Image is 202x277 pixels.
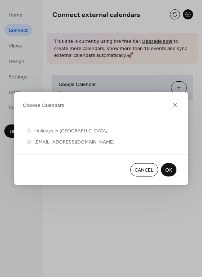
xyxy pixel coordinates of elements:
span: OK [165,167,172,174]
button: OK [161,163,176,177]
span: Holidays in [GEOGRAPHIC_DATA] [34,127,107,135]
button: Cancel [130,163,158,177]
span: Choose Calendars [23,102,64,109]
span: Cancel [135,167,154,174]
span: [EMAIL_ADDRESS][DOMAIN_NAME] [34,138,114,146]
